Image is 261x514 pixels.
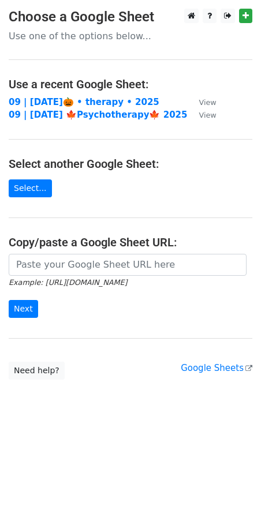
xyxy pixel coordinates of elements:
[9,110,187,120] a: 09 | [DATE] 🍁Psychotherapy🍁 2025
[9,362,65,380] a: Need help?
[9,30,252,42] p: Use one of the options below...
[9,77,252,91] h4: Use a recent Google Sheet:
[9,235,252,249] h4: Copy/paste a Google Sheet URL:
[9,157,252,171] h4: Select another Google Sheet:
[9,254,247,276] input: Paste your Google Sheet URL here
[187,97,216,107] a: View
[9,179,52,197] a: Select...
[9,278,127,287] small: Example: [URL][DOMAIN_NAME]
[199,111,216,119] small: View
[9,9,252,25] h3: Choose a Google Sheet
[9,97,159,107] a: 09 | [DATE]🎃 • therapy • 2025
[187,110,216,120] a: View
[9,300,38,318] input: Next
[181,363,252,373] a: Google Sheets
[199,98,216,107] small: View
